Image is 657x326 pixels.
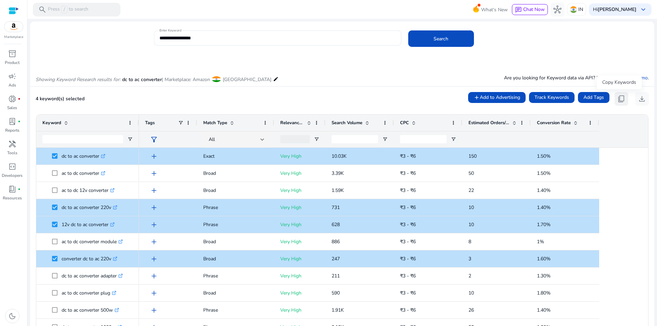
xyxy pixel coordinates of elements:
[468,92,526,103] button: Add to Advertising
[635,92,649,106] button: download
[203,166,268,180] p: Broad
[638,95,646,103] span: download
[408,30,474,47] button: Search
[150,255,158,263] span: add
[61,6,67,13] span: /
[551,3,564,16] button: hub
[8,95,16,103] span: donut_small
[150,272,158,280] span: add
[639,5,647,14] span: keyboard_arrow_down
[62,286,116,300] p: ac to dc converter plug
[8,117,16,126] span: lab_profile
[400,221,416,228] span: ₹3 - ₹6
[5,127,20,133] p: Reports
[8,72,16,80] span: campaign
[150,221,158,229] span: add
[468,204,474,211] span: 10
[203,252,268,266] p: Broad
[150,152,158,160] span: add
[203,149,268,163] p: Exact
[280,166,319,180] p: Very High
[280,200,319,214] p: Very High
[468,290,474,296] span: 10
[523,6,545,13] span: Chat Now
[468,307,474,313] span: 26
[400,273,416,279] span: ₹3 - ₹6
[4,35,23,40] p: Marketplace
[8,185,16,193] span: book_4
[203,303,268,317] p: Phrase
[332,187,344,194] span: 1.59K
[48,6,88,13] p: Press to search
[332,290,340,296] span: 590
[474,94,480,101] mat-icon: add
[280,149,319,163] p: Very High
[537,307,551,313] span: 1.40%
[400,238,416,245] span: ₹3 - ₹6
[617,95,626,103] span: content_copy
[332,204,340,211] span: 731
[127,136,133,142] button: Open Filter Menu
[537,204,551,211] span: 1.40%
[7,150,17,156] p: Tools
[512,4,548,15] button: chatChat Now
[468,187,474,194] span: 22
[537,221,551,228] span: 1.70%
[553,5,562,14] span: hub
[38,5,47,14] span: search
[480,94,520,101] span: Add to Advertising
[332,120,362,126] span: Search Volume
[400,290,416,296] span: ₹3 - ₹6
[314,136,319,142] button: Open Filter Menu
[451,136,456,142] button: Open Filter Menu
[2,172,23,179] p: Developers
[537,273,551,279] span: 1.30%
[400,187,416,194] span: ₹3 - ₹6
[18,188,21,191] span: fiber_manual_record
[504,74,649,81] p: Are you looking for Keyword data via API? If so, .
[150,169,158,178] span: add
[537,290,551,296] span: 1.80%
[468,120,510,126] span: Estimated Orders/Month
[62,252,117,266] p: converter dc to ac 220v
[534,94,569,101] span: Track Keywords
[578,92,609,103] button: Add Tags
[400,120,409,126] span: CPC
[62,166,105,180] p: ac to dc converter
[280,303,319,317] p: Very High
[162,76,210,83] span: | Marketplace: Amazon
[62,303,119,317] p: dc to ac converter 500w
[529,92,575,103] button: Track Keywords
[280,120,304,126] span: Relevance Score
[537,153,551,159] span: 1.50%
[593,7,636,12] p: Hi
[332,273,340,279] span: 211
[607,75,648,81] a: request for a demo
[122,76,162,83] span: dc to ac converter
[332,256,340,262] span: 247
[583,94,604,101] span: Add Tags
[537,187,551,194] span: 1.40%
[400,153,416,159] span: ₹3 - ₹6
[203,286,268,300] p: Broad
[537,170,551,177] span: 1.50%
[8,140,16,148] span: handyman
[400,204,416,211] span: ₹3 - ₹6
[209,136,215,143] span: All
[468,273,471,279] span: 2
[332,135,378,143] input: Search Volume Filter Input
[159,28,181,33] mat-label: Enter Keyword
[62,149,105,163] p: dc to ac converter
[615,92,628,106] button: content_copy
[280,286,319,300] p: Very High
[62,269,123,283] p: dc to ac converter adapter
[62,218,115,232] p: 12v dc to ac converter
[332,238,340,245] span: 886
[203,200,268,214] p: Phrase
[223,76,271,83] span: [GEOGRAPHIC_DATA]
[36,95,85,102] span: 4 keyword(s) selected
[280,218,319,232] p: Very High
[537,256,551,262] span: 1.60%
[468,153,477,159] span: 150
[332,221,340,228] span: 628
